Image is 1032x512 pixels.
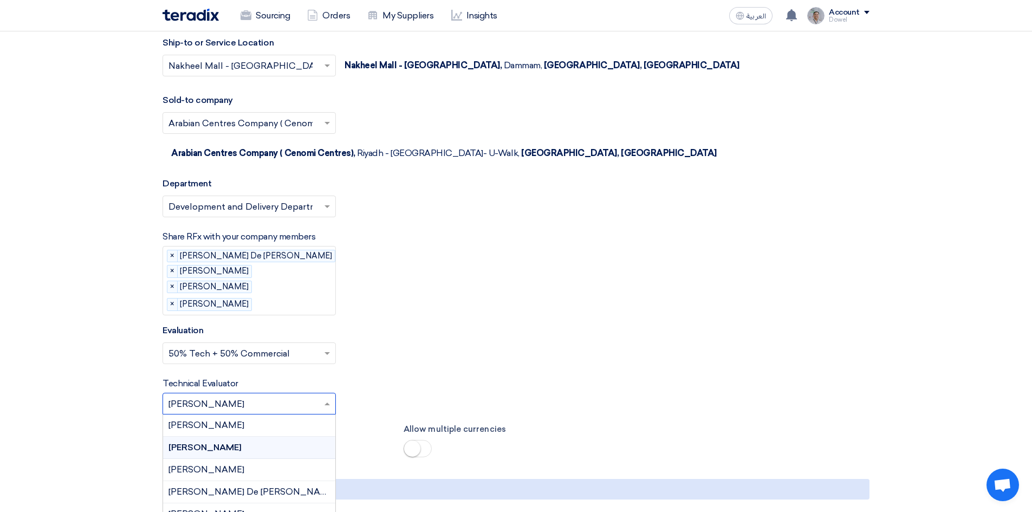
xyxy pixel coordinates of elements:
a: My Suppliers [359,4,442,28]
a: Sourcing [232,4,298,28]
div: Dowel [829,17,869,23]
label: Allow multiple currencies [404,423,628,436]
span: [PERSON_NAME] [179,299,251,310]
label: Evaluation [163,324,203,337]
span: Arabian Centres Company ( Cenomi Centres), [171,148,355,158]
span: العربية [747,12,766,20]
span: [PERSON_NAME] [168,420,244,430]
a: Orders [298,4,359,28]
label: Ship-to or Service Location [163,36,274,49]
span: × [167,299,178,310]
span: [GEOGRAPHIC_DATA], [GEOGRAPHIC_DATA] [544,60,739,70]
a: Insights [443,4,506,28]
span: × [167,281,178,293]
img: IMG_1753965247717.jpg [807,7,825,24]
label: Sold-to company [163,94,233,107]
label: Department [163,177,211,190]
img: Teradix logo [163,9,219,21]
label: Share RFx with your company members [163,230,315,243]
div: Account [829,8,860,17]
label: Technical Evaluator [163,377,238,390]
span: Nakheel Mall - [GEOGRAPHIC_DATA], [345,60,502,70]
span: [PERSON_NAME] [179,265,251,277]
span: [PERSON_NAME] De [PERSON_NAME] [179,250,335,262]
span: [PERSON_NAME] [168,464,244,475]
span: [PERSON_NAME] [168,442,242,452]
span: Dammam, [504,60,542,70]
button: العربية [729,7,773,24]
span: Riyadh - [GEOGRAPHIC_DATA]- U-Walk, [357,148,519,158]
span: [PERSON_NAME] [179,281,251,293]
span: [PERSON_NAME] De [PERSON_NAME] [168,487,336,497]
span: [GEOGRAPHIC_DATA], [GEOGRAPHIC_DATA] [521,148,717,158]
span: × [167,265,178,277]
span: × [167,250,178,262]
a: Open chat [986,469,1019,501]
h5: Terms & Conditions [163,479,869,500]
